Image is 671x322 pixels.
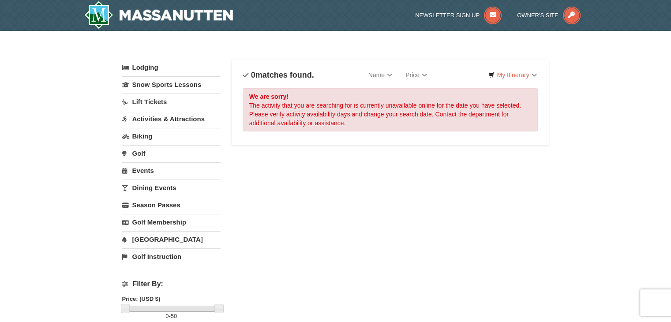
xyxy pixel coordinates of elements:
a: Activities & Attractions [122,111,221,127]
a: Newsletter Sign Up [415,12,502,19]
strong: We are sorry! [249,93,289,100]
h4: matches found. [243,71,314,79]
span: Owner's Site [517,12,559,19]
div: The activity that you are searching for is currently unavailable online for the date you have sel... [243,88,538,131]
a: Golf Membership [122,214,221,230]
a: Name [362,66,399,84]
h4: Filter By: [122,280,221,288]
label: - [122,312,221,321]
a: Massanutten Resort [84,1,233,29]
a: My Itinerary [483,68,542,82]
a: Golf [122,145,221,161]
span: 50 [171,313,177,319]
a: Snow Sports Lessons [122,76,221,93]
span: 0 [165,313,169,319]
a: Lift Tickets [122,94,221,110]
a: Dining Events [122,180,221,196]
a: Price [399,66,434,84]
a: Owner's Site [517,12,581,19]
a: [GEOGRAPHIC_DATA] [122,231,221,247]
a: Events [122,162,221,179]
a: Lodging [122,60,221,75]
a: Golf Instruction [122,248,221,265]
a: Season Passes [122,197,221,213]
strong: Price: (USD $) [122,296,161,302]
span: 0 [251,71,255,79]
span: Newsletter Sign Up [415,12,480,19]
img: Massanutten Resort Logo [84,1,233,29]
a: Biking [122,128,221,144]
